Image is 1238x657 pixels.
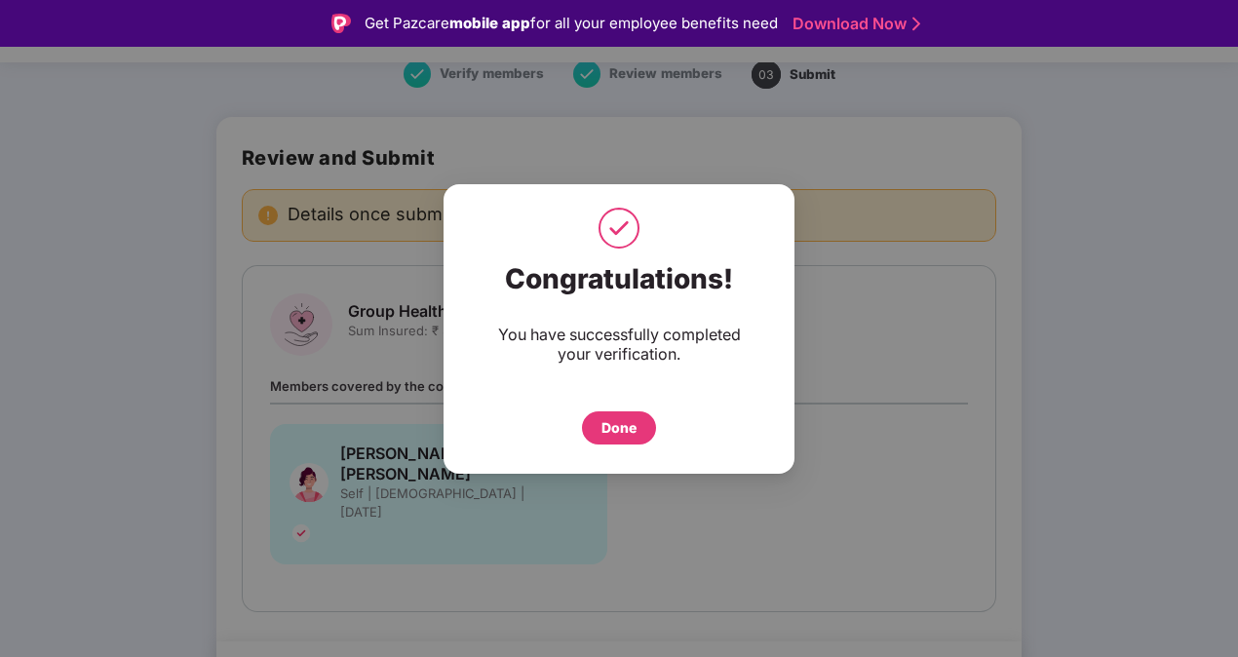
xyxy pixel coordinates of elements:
[483,325,755,364] div: You have successfully completed your verification.
[595,204,643,252] img: svg+xml;base64,PHN2ZyB4bWxucz0iaHR0cDovL3d3dy53My5vcmcvMjAwMC9zdmciIHdpZHRoPSI1MCIgaGVpZ2h0PSI1MC...
[331,14,351,33] img: Logo
[793,14,914,34] a: Download Now
[483,262,755,295] div: Congratulations!
[601,417,637,439] div: Done
[912,14,920,34] img: Stroke
[449,14,530,32] strong: mobile app
[365,12,778,35] div: Get Pazcare for all your employee benefits need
